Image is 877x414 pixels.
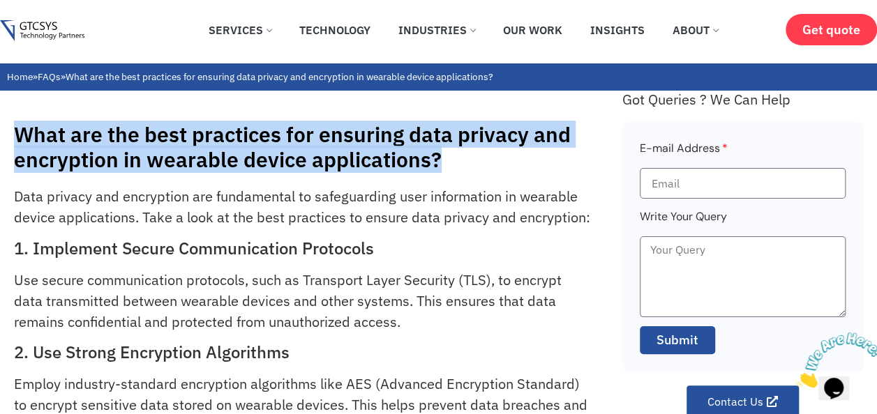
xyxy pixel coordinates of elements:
[14,270,591,332] p: Use secure communication protocols, such as Transport Layer Security (TLS), to encrypt data trans...
[640,168,846,199] input: Email
[640,139,846,363] form: Faq Form
[802,22,860,37] span: Get quote
[707,396,763,407] span: Contact Us
[198,15,282,45] a: Services
[7,70,493,83] span: » »
[388,15,486,45] a: Industries
[580,15,655,45] a: Insights
[14,238,591,259] h2: 1. Implement Secure Communication Protocols
[14,122,608,172] h1: What are the best practices for ensuring data privacy and encryption in wearable device applicati...
[14,186,591,228] p: Data privacy and encryption are fundamental to safeguarding user information in wearable device a...
[640,326,715,354] button: Submit
[640,208,727,236] label: Write Your Query
[622,91,863,108] div: Got Queries ? We Can Help
[289,15,381,45] a: Technology
[6,6,92,61] img: Chat attention grabber
[662,15,728,45] a: About
[786,14,877,45] a: Get quote
[14,342,591,362] h2: 2. Use Strong Encryption Algorithms
[493,15,573,45] a: Our Work
[640,139,728,168] label: E-mail Address
[38,70,61,83] a: FAQs
[66,70,493,83] span: What are the best practices for ensuring data privacy and encryption in wearable device applicati...
[790,327,877,393] iframe: chat widget
[7,70,33,83] a: Home
[657,331,698,349] span: Submit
